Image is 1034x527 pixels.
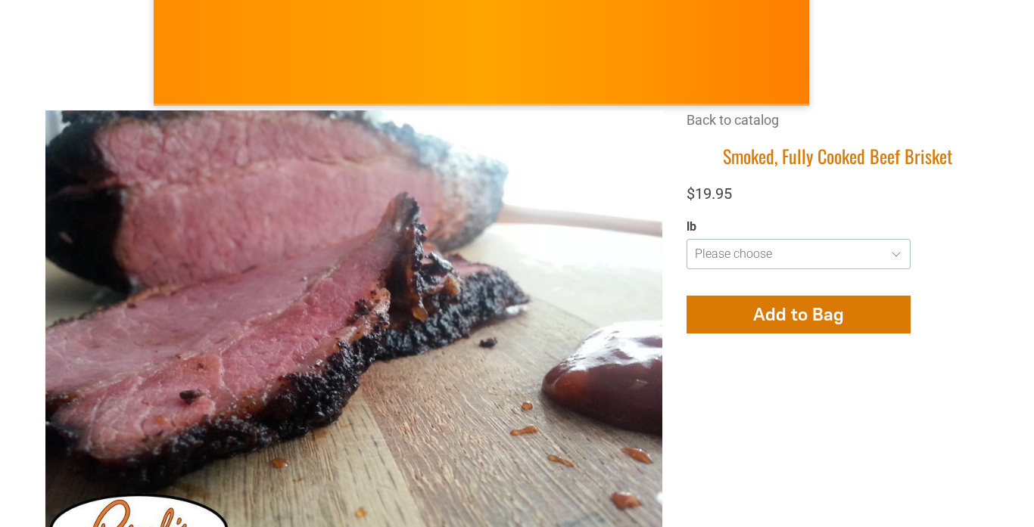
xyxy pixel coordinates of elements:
[687,184,732,203] span: $19.95
[687,110,989,144] div: Breadcrumbs
[687,112,779,128] a: Back to catalog
[687,296,911,333] button: Add to Bag
[687,144,989,168] h1: Smoked, Fully Cooked Beef Brisket
[687,219,911,235] div: lb
[753,303,844,325] span: Add to Bag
